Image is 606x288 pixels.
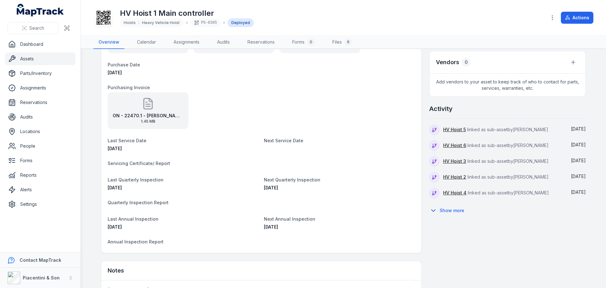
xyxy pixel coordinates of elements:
[5,125,75,138] a: Locations
[17,4,64,16] a: MapTrack
[443,174,549,180] span: linked as sub-asset by [PERSON_NAME]
[443,127,548,132] span: linked as sub-asset by [PERSON_NAME]
[443,158,466,164] a: HV Hoist 3
[307,38,315,46] div: 0
[142,20,180,25] span: Heavy Vehicle Hoist
[108,266,124,275] h3: Notes
[8,22,58,34] button: Search
[443,126,466,133] a: HV Hoist 5
[108,185,122,190] time: 06/08/2025, 12:00:00 am
[571,174,586,179] span: [DATE]
[5,140,75,152] a: People
[108,70,122,75] time: 01/08/2025, 12:00:00 am
[108,216,158,222] span: Last Annual Inspection
[23,275,60,280] strong: Piacentini & Son
[228,18,254,27] div: Deployed
[443,142,466,149] a: HV Hoist 6
[430,74,585,96] span: Add vendors to your asset to keep track of who to contact for parts, services, warranties, etc.
[5,111,75,123] a: Audits
[108,85,150,90] span: Purchasing Invoice
[429,104,453,113] h2: Activity
[169,36,205,49] a: Assignments
[264,185,278,190] time: 06/11/2025, 12:00:00 am
[344,38,352,46] div: 6
[5,169,75,181] a: Reports
[5,67,75,80] a: Parts/Inventory
[108,161,170,166] span: Servicing Certificate/ Report
[571,142,586,147] span: [DATE]
[571,158,586,163] time: 11/08/2025, 12:32:06 pm
[212,36,235,49] a: Audits
[264,216,315,222] span: Next Annual Inspection
[108,146,122,151] time: 06/08/2025, 12:00:00 am
[113,113,183,119] strong: ON - 22470.1 - [PERSON_NAME] & Son WA - Set of 6 Endurequip Hoists
[29,25,44,31] span: Search
[287,36,320,49] a: Forms0
[443,190,466,196] a: HV Hoist 4
[5,96,75,109] a: Reservations
[108,200,169,205] span: Quarterly Inspection Report
[93,36,124,49] a: Overview
[571,158,586,163] span: [DATE]
[5,38,75,51] a: Dashboard
[242,36,280,49] a: Reservations
[108,146,122,151] span: [DATE]
[443,158,549,164] span: linked as sub-asset by [PERSON_NAME]
[264,224,278,230] span: [DATE]
[108,138,146,143] span: Last Service Date
[264,185,278,190] span: [DATE]
[190,18,221,27] div: PS-0385
[571,189,586,195] span: [DATE]
[108,62,140,67] span: Purchase Date
[443,190,549,195] span: linked as sub-asset by [PERSON_NAME]
[5,198,75,211] a: Settings
[561,12,593,24] button: Actions
[5,82,75,94] a: Assignments
[108,70,122,75] span: [DATE]
[108,239,163,244] span: Annual Inspection Report
[264,224,278,230] time: 06/08/2026, 12:00:00 am
[108,224,122,230] span: [DATE]
[108,177,163,182] span: Last Quarterly Inspection
[571,126,586,132] span: [DATE]
[20,257,61,263] strong: Contact MapTrack
[124,20,136,25] span: Hoists
[429,204,468,217] button: Show more
[571,174,586,179] time: 11/08/2025, 12:32:06 pm
[132,36,161,49] a: Calendar
[571,126,586,132] time: 11/08/2025, 12:32:06 pm
[120,8,254,18] h1: HV Hoist 1 Main controller
[264,177,320,182] span: Next Quarterly Inspection
[264,138,303,143] span: Next Service Date
[443,143,549,148] span: linked as sub-asset by [PERSON_NAME]
[571,189,586,195] time: 11/08/2025, 12:32:06 pm
[108,224,122,230] time: 06/08/2025, 12:00:00 am
[108,185,122,190] span: [DATE]
[462,58,471,67] div: 0
[113,119,183,124] span: 1.45 MB
[5,154,75,167] a: Forms
[5,52,75,65] a: Assets
[571,142,586,147] time: 11/08/2025, 12:32:06 pm
[327,36,357,49] a: Files6
[5,183,75,196] a: Alerts
[436,58,459,67] h3: Vendors
[443,174,466,180] a: HV Hoist 2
